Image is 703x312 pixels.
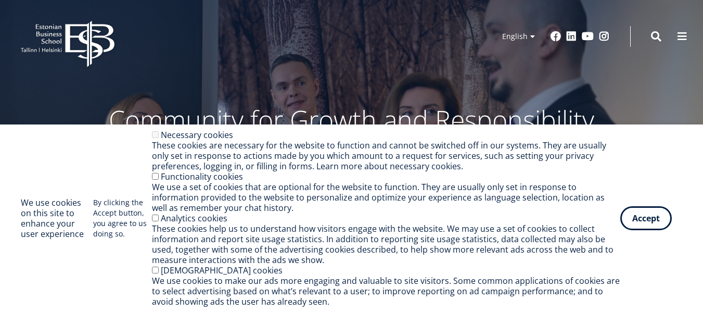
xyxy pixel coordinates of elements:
a: Facebook [551,31,561,42]
div: We use cookies to make our ads more engaging and valuable to site visitors. Some common applicati... [152,276,620,307]
p: By clicking the Accept button, you agree to us doing so. [93,197,152,239]
div: These cookies are necessary for the website to function and cannot be switched off in our systems... [152,140,620,171]
p: Community for Growth and Responsibility [76,104,628,135]
a: Linkedin [566,31,577,42]
button: Accept [620,206,672,230]
a: Youtube [582,31,594,42]
a: Instagram [599,31,609,42]
label: Necessary cookies [161,129,233,141]
div: These cookies help us to understand how visitors engage with the website. We may use a set of coo... [152,223,620,265]
h2: We use cookies on this site to enhance your user experience [21,197,93,239]
label: [DEMOGRAPHIC_DATA] cookies [161,265,283,276]
div: We use a set of cookies that are optional for the website to function. They are usually only set ... [152,182,620,213]
label: Analytics cookies [161,213,227,224]
label: Functionality cookies [161,171,243,182]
